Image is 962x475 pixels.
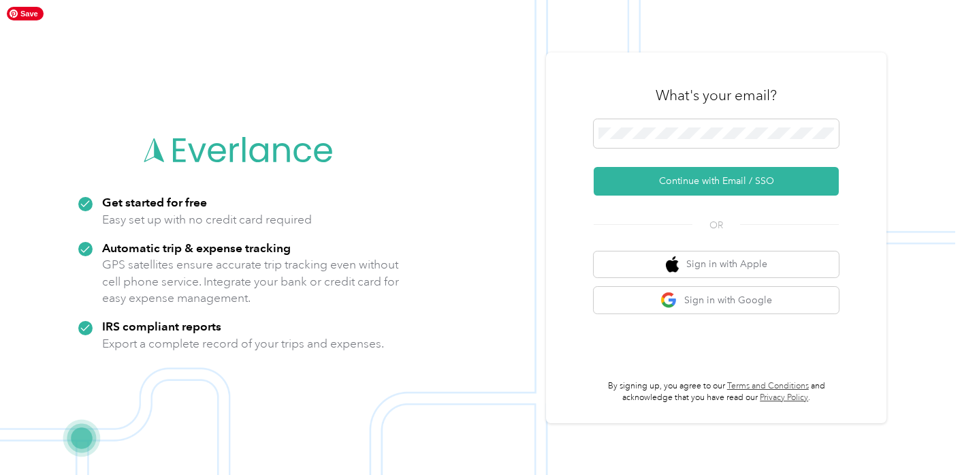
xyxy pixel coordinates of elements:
button: Continue with Email / SSO [594,167,839,196]
a: Privacy Policy [760,393,808,403]
p: By signing up, you agree to our and acknowledge that you have read our . [594,380,839,404]
button: apple logoSign in with Apple [594,251,839,278]
p: GPS satellites ensure accurate trip tracking even without cell phone service. Integrate your bank... [102,256,400,307]
p: Easy set up with no credit card required [102,211,312,228]
img: apple logo [666,256,679,273]
strong: IRS compliant reports [102,319,221,333]
button: google logoSign in with Google [594,287,839,313]
p: Export a complete record of your trips and expenses. [102,335,384,352]
strong: Get started for free [102,195,207,209]
span: Save [7,7,44,20]
strong: Automatic trip & expense tracking [102,241,291,255]
a: Terms and Conditions [727,381,809,391]
iframe: Everlance-gr Chat Button Frame [886,399,962,475]
span: OR [692,218,740,232]
img: google logo [660,292,677,309]
h3: What's your email? [656,86,777,105]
